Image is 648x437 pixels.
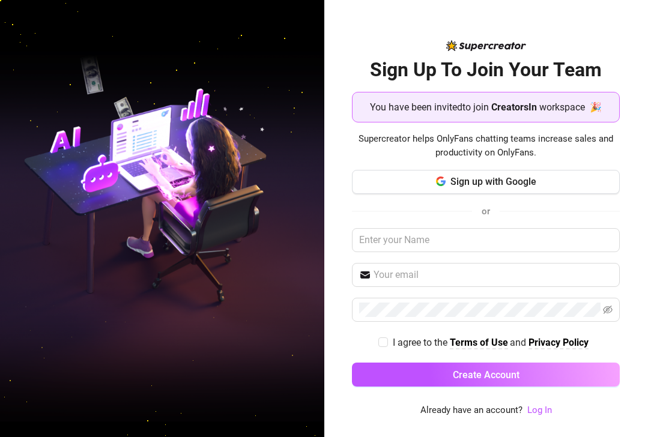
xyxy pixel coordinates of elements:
[527,405,552,415] a: Log In
[352,132,620,160] span: Supercreator helps OnlyFans chatting teams increase sales and productivity on OnlyFans.
[420,403,522,418] span: Already have an account?
[482,206,490,217] span: or
[352,170,620,194] button: Sign up with Google
[393,337,450,348] span: I agree to the
[528,337,589,348] strong: Privacy Policy
[450,176,536,187] span: Sign up with Google
[446,40,526,51] img: logo-BBDzfeDw.svg
[370,100,489,115] span: You have been invited to join
[352,228,620,252] input: Enter your Name
[450,337,508,349] a: Terms of Use
[453,369,519,381] span: Create Account
[352,58,620,82] h2: Sign Up To Join Your Team
[491,101,537,113] strong: CreatorsIn
[527,403,552,418] a: Log In
[450,337,508,348] strong: Terms of Use
[352,363,620,387] button: Create Account
[510,337,528,348] span: and
[528,337,589,349] a: Privacy Policy
[603,305,613,315] span: eye-invisible
[539,100,602,115] span: workspace 🎉
[374,268,613,282] input: Your email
